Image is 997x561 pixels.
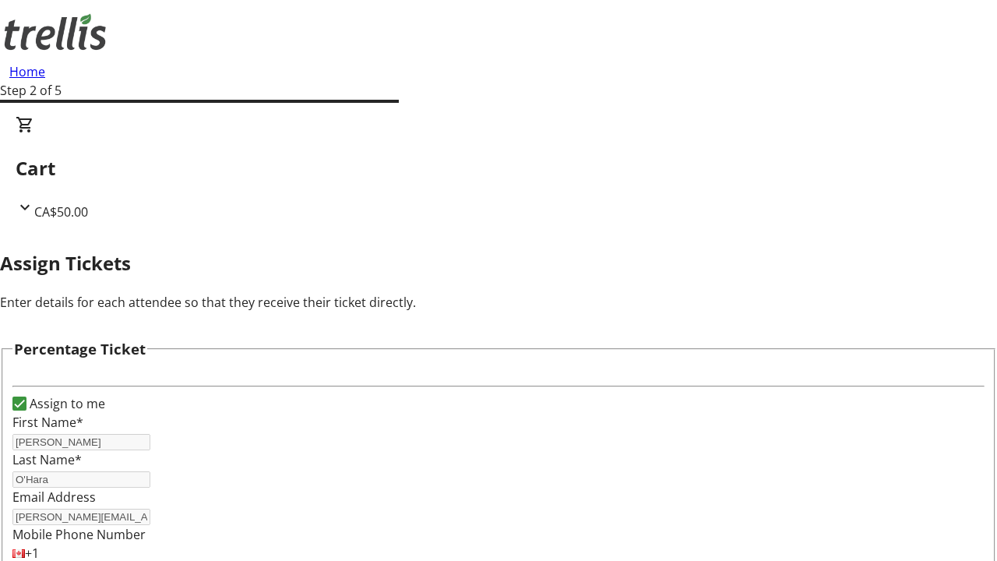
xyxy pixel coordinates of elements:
[16,115,981,221] div: CartCA$50.00
[12,451,82,468] label: Last Name*
[14,338,146,360] h3: Percentage Ticket
[12,414,83,431] label: First Name*
[16,154,981,182] h2: Cart
[26,394,105,413] label: Assign to me
[12,526,146,543] label: Mobile Phone Number
[12,489,96,506] label: Email Address
[34,203,88,221] span: CA$50.00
